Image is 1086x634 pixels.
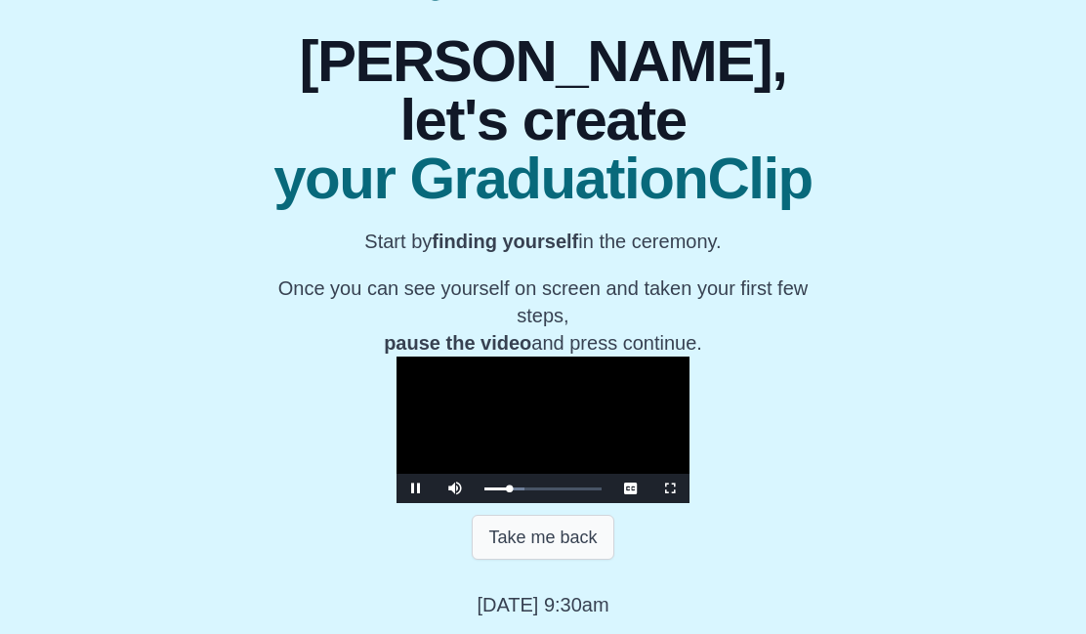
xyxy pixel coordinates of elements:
[397,357,689,503] div: Video Player
[650,474,689,503] button: Fullscreen
[271,275,814,357] p: Once you can see yourself on screen and taken your first few steps, and press continue.
[472,515,613,560] button: Take me back
[477,591,608,618] p: [DATE] 9:30am
[436,474,475,503] button: Mute
[384,332,531,354] b: pause the video
[432,231,578,252] b: finding yourself
[484,487,602,490] div: Progress Bar
[271,32,814,149] span: [PERSON_NAME], let's create
[397,474,436,503] button: Pause
[271,149,814,208] span: your GraduationClip
[271,228,814,255] p: Start by in the ceremony.
[611,474,650,503] button: Captions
